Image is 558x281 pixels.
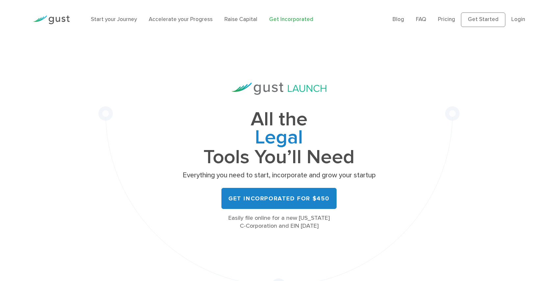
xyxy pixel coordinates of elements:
[416,16,426,23] a: FAQ
[180,171,378,180] p: Everything you need to start, incorporate and grow your startup
[180,214,378,230] div: Easily file online for a new [US_STATE] C-Corporation and EIN [DATE]
[511,16,525,23] a: Login
[224,16,257,23] a: Raise Capital
[180,129,378,148] span: Legal
[149,16,213,23] a: Accelerate your Progress
[221,188,337,209] a: Get Incorporated for $450
[269,16,313,23] a: Get Incorporated
[91,16,137,23] a: Start your Journey
[180,111,378,166] h1: All the Tools You’ll Need
[438,16,455,23] a: Pricing
[461,13,505,27] a: Get Started
[33,15,70,24] img: Gust Logo
[393,16,404,23] a: Blog
[232,83,326,95] img: Gust Launch Logo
